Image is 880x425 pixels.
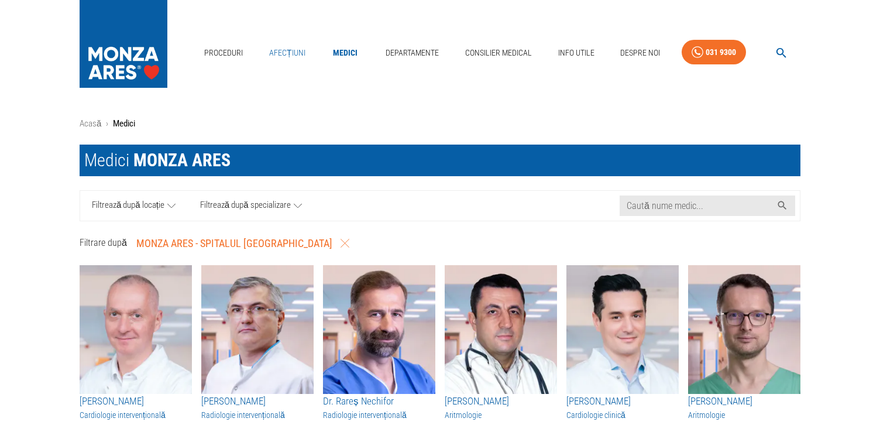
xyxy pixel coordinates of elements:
h3: [PERSON_NAME] [201,394,314,409]
a: Despre Noi [616,41,665,65]
a: Acasă [80,118,101,129]
p: Medici [113,117,135,131]
h3: Cardiologie intervențională [80,409,192,421]
nav: breadcrumb [80,117,800,131]
div: Medici [84,149,231,172]
a: Filtrează după locație [80,191,188,221]
img: Dr. Rareș Nechifor [323,265,435,394]
h3: [PERSON_NAME] [566,394,679,409]
a: [PERSON_NAME]Cardiologie intervențională [80,394,192,421]
img: Dr. Nicolae Cârstea [566,265,679,394]
a: Medici [326,41,364,65]
span: Filtrează după specializare [200,198,291,213]
a: [PERSON_NAME]Cardiologie clinică [566,394,679,421]
h3: Radiologie intervențională [323,409,435,421]
img: Dr. Denis Amet [688,265,800,394]
a: Filtrează după specializare [188,191,314,221]
a: Consilier Medical [460,41,537,65]
p: Filtrare după [80,236,127,250]
a: [PERSON_NAME]Radiologie intervențională [201,394,314,421]
h3: Aritmologie [445,409,557,421]
img: Dr. Marius Andronache [445,265,557,394]
button: MONZA ARES - Spitalul [GEOGRAPHIC_DATA] [132,231,354,256]
a: Afecțiuni [264,41,310,65]
a: [PERSON_NAME]Aritmologie [445,394,557,421]
img: Dr. Mugur Grasu [201,265,314,394]
a: Departamente [381,41,444,65]
h3: [PERSON_NAME] [445,394,557,409]
h3: [PERSON_NAME] [688,394,800,409]
a: 031 9300 [682,40,746,65]
span: Filtrează după locație [92,198,164,213]
a: Info Utile [554,41,599,65]
h3: Cardiologie clinică [566,409,679,421]
div: 031 9300 [706,45,736,60]
li: › [106,117,108,131]
span: MONZA ARES [133,150,231,170]
a: [PERSON_NAME]Aritmologie [688,394,800,421]
h3: Radiologie intervențională [201,409,314,421]
h3: Aritmologie [688,409,800,421]
h3: [PERSON_NAME] [80,394,192,409]
h3: Dr. Rareș Nechifor [323,394,435,409]
a: Proceduri [200,41,247,65]
a: Dr. Rareș NechiforRadiologie intervențională [323,394,435,421]
img: Dr. Dan Deleanu [80,265,192,394]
